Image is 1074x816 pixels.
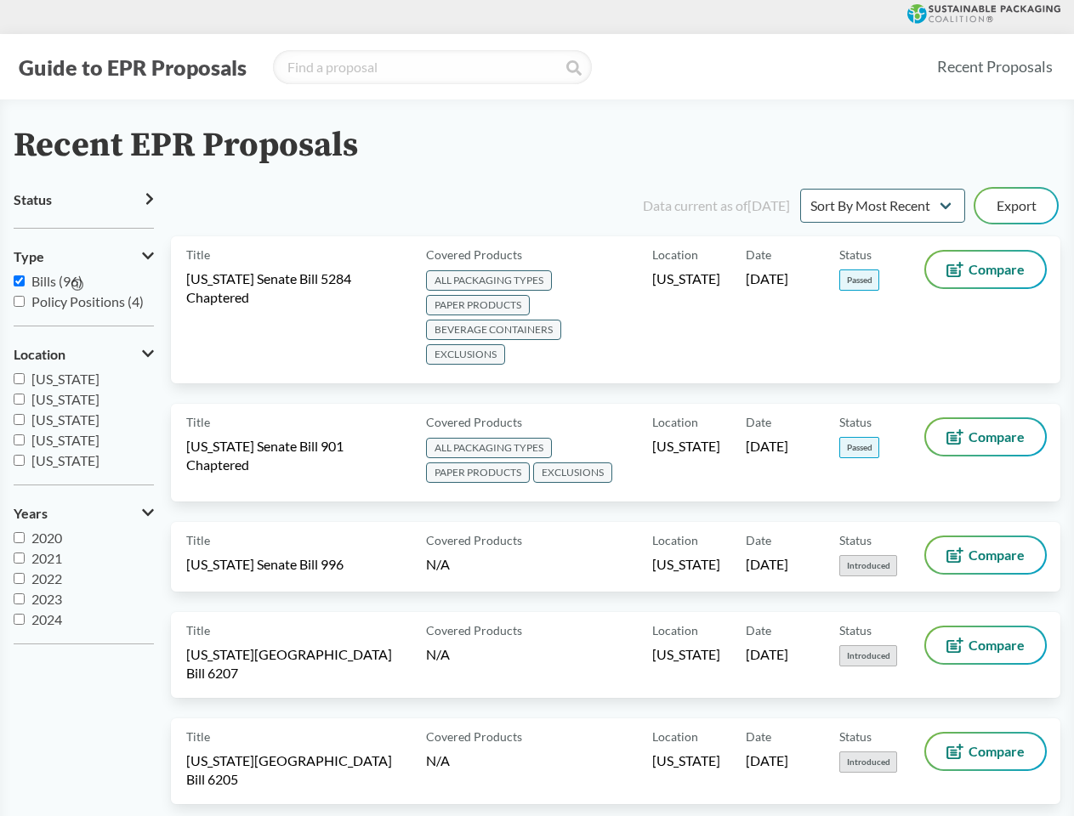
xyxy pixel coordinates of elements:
[969,430,1025,444] span: Compare
[839,621,872,639] span: Status
[14,573,25,584] input: 2022
[975,189,1057,223] button: Export
[426,531,522,549] span: Covered Products
[14,347,65,362] span: Location
[14,455,25,466] input: [US_STATE]
[746,555,788,574] span: [DATE]
[926,734,1045,769] button: Compare
[426,462,530,483] span: PAPER PRODUCTS
[31,452,99,468] span: [US_STATE]
[426,438,552,458] span: ALL PACKAGING TYPES
[426,320,561,340] span: BEVERAGE CONTAINERS
[31,273,82,289] span: Bills (96)
[746,269,788,288] span: [DATE]
[14,54,252,81] button: Guide to EPR Proposals
[652,645,720,664] span: [US_STATE]
[926,627,1045,663] button: Compare
[14,614,25,625] input: 2024
[31,570,62,586] span: 2022
[31,591,62,607] span: 2023
[969,263,1025,276] span: Compare
[426,413,522,431] span: Covered Products
[839,751,897,773] span: Introduced
[652,728,698,745] span: Location
[426,344,505,365] span: EXCLUSIONS
[426,246,522,263] span: Covered Products
[533,462,612,483] span: EXCLUSIONS
[926,252,1045,287] button: Compare
[31,550,62,566] span: 2021
[652,751,720,770] span: [US_STATE]
[31,611,62,627] span: 2024
[839,531,872,549] span: Status
[14,249,44,264] span: Type
[186,531,210,549] span: Title
[14,242,154,271] button: Type
[31,371,99,387] span: [US_STATE]
[31,411,99,428] span: [US_STATE]
[746,621,771,639] span: Date
[746,246,771,263] span: Date
[839,728,872,745] span: Status
[652,269,720,288] span: [US_STATE]
[643,195,790,216] div: Data current as of [DATE]
[186,269,406,307] span: [US_STATE] Senate Bill 5284 Chaptered
[746,728,771,745] span: Date
[839,645,897,666] span: Introduced
[926,419,1045,455] button: Compare
[186,621,210,639] span: Title
[14,499,154,528] button: Years
[14,434,25,445] input: [US_STATE]
[746,437,788,456] span: [DATE]
[186,645,406,683] span: [US_STATE][GEOGRAPHIC_DATA] Bill 6207
[14,532,25,543] input: 2020
[969,548,1025,562] span: Compare
[426,646,450,662] span: N/A
[14,506,48,521] span: Years
[14,373,25,384] input: [US_STATE]
[14,296,25,307] input: Policy Positions (4)
[14,127,358,165] h2: Recent EPR Proposals
[426,728,522,745] span: Covered Products
[186,437,406,474] span: [US_STATE] Senate Bill 901 Chaptered
[839,555,897,576] span: Introduced
[14,185,154,214] button: Status
[426,621,522,639] span: Covered Products
[14,340,154,369] button: Location
[969,638,1025,652] span: Compare
[14,414,25,425] input: [US_STATE]
[426,556,450,572] span: N/A
[14,192,52,207] span: Status
[652,246,698,263] span: Location
[652,621,698,639] span: Location
[426,752,450,768] span: N/A
[31,391,99,407] span: [US_STATE]
[839,413,872,431] span: Status
[652,437,720,456] span: [US_STATE]
[31,432,99,448] span: [US_STATE]
[652,413,698,431] span: Location
[31,293,144,309] span: Policy Positions (4)
[839,269,879,291] span: Passed
[14,275,25,286] input: Bills (96)
[839,437,879,458] span: Passed
[746,413,771,431] span: Date
[186,751,406,789] span: [US_STATE][GEOGRAPHIC_DATA] Bill 6205
[926,537,1045,573] button: Compare
[186,728,210,745] span: Title
[426,295,530,315] span: PAPER PRODUCTS
[426,270,552,291] span: ALL PACKAGING TYPES
[186,246,210,263] span: Title
[746,751,788,770] span: [DATE]
[186,413,210,431] span: Title
[969,745,1025,758] span: Compare
[186,555,344,574] span: [US_STATE] Senate Bill 996
[31,530,62,546] span: 2020
[746,531,771,549] span: Date
[652,555,720,574] span: [US_STATE]
[14,394,25,405] input: [US_STATE]
[14,552,25,564] input: 2021
[273,50,592,84] input: Find a proposal
[746,645,788,664] span: [DATE]
[652,531,698,549] span: Location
